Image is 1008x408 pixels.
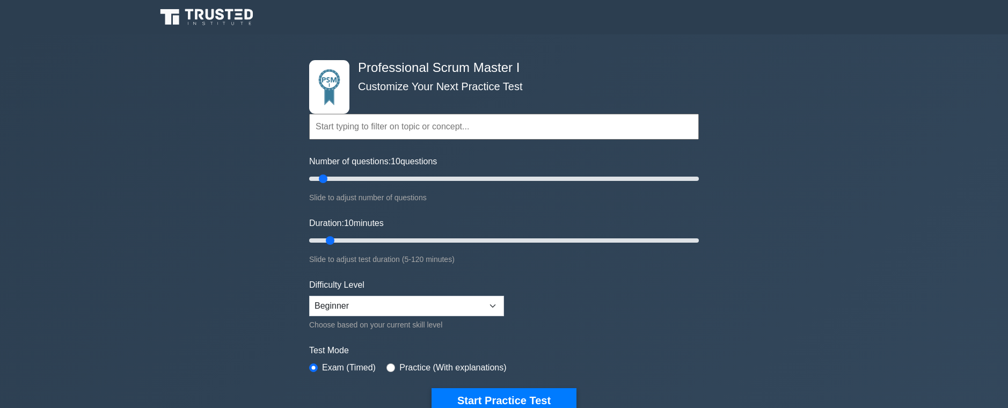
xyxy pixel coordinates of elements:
label: Exam (Timed) [322,361,376,374]
label: Difficulty Level [309,279,364,292]
label: Duration: minutes [309,217,384,230]
span: 10 [391,157,400,166]
h4: Professional Scrum Master I [354,60,646,76]
div: Slide to adjust number of questions [309,191,699,204]
div: Slide to adjust test duration (5-120 minutes) [309,253,699,266]
label: Test Mode [309,344,699,357]
label: Number of questions: questions [309,155,437,168]
div: Choose based on your current skill level [309,318,504,331]
span: 10 [344,218,354,228]
input: Start typing to filter on topic or concept... [309,114,699,140]
label: Practice (With explanations) [399,361,506,374]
